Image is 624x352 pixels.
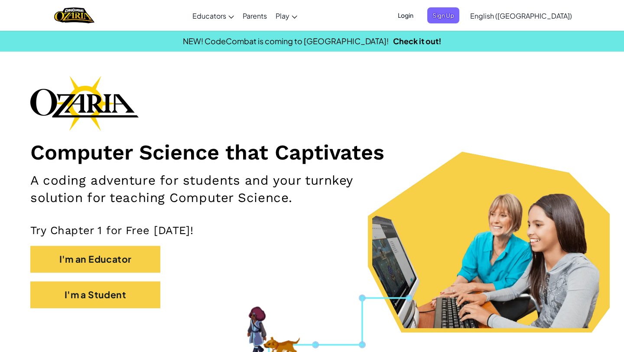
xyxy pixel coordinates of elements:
button: Sign Up [427,7,459,23]
span: Educators [192,11,226,20]
button: I'm an Educator [30,246,160,273]
h2: A coding adventure for students and your turnkey solution for teaching Computer Science. [30,172,408,206]
button: I'm a Student [30,281,160,308]
a: Parents [238,4,271,27]
p: Try Chapter 1 for Free [DATE]! [30,224,594,238]
button: Login [393,7,419,23]
img: Ozaria branding logo [30,75,139,131]
img: Home [54,7,94,24]
a: Check it out! [393,36,442,46]
span: English ([GEOGRAPHIC_DATA]) [470,11,572,20]
span: Play [276,11,289,20]
a: Play [271,4,302,27]
a: English ([GEOGRAPHIC_DATA]) [466,4,576,27]
span: NEW! CodeCombat is coming to [GEOGRAPHIC_DATA]! [183,36,389,46]
a: Ozaria by CodeCombat logo [54,7,94,24]
h1: Computer Science that Captivates [30,140,594,165]
a: Educators [188,4,238,27]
